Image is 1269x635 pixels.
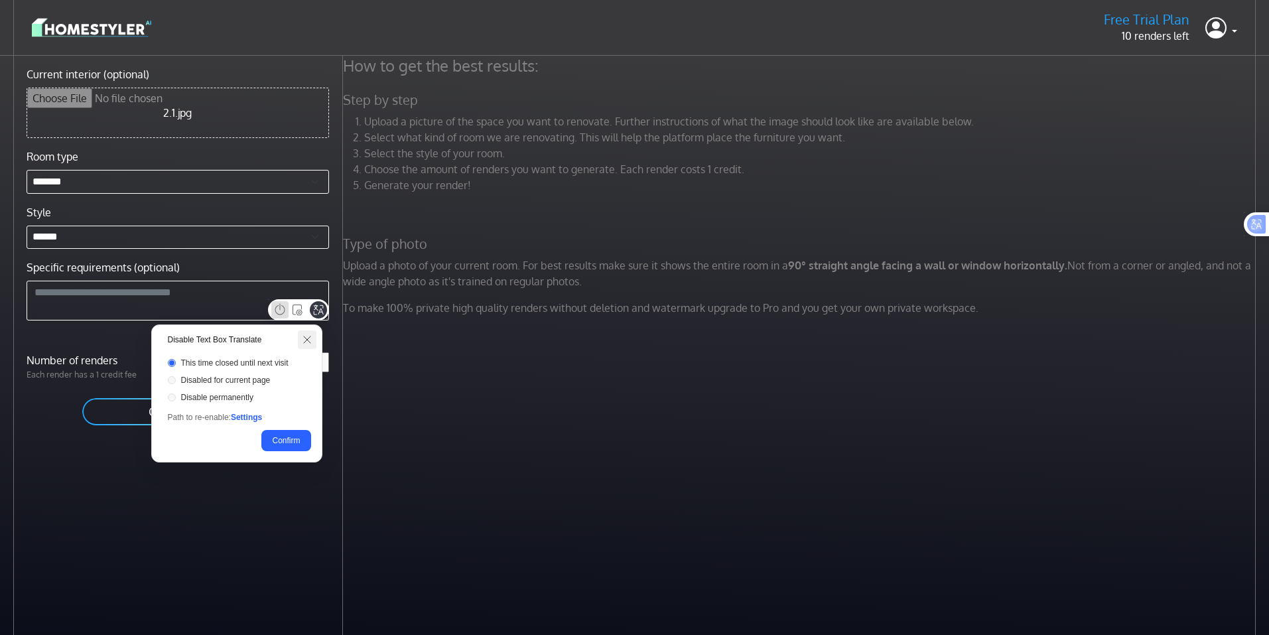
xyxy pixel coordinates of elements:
img: logo-3de290ba35641baa71223ecac5eacb59cb85b4c7fdf211dc9aaecaaee71ea2f8.svg [32,16,151,39]
p: To make 100% private high quality renders without deletion and watermark upgrade to Pro and you g... [335,300,1268,316]
h5: Free Trial Plan [1104,11,1189,28]
li: Select what kind of room we are renovating. This will help the platform place the furniture you w... [364,129,1260,145]
label: Specific requirements (optional) [27,259,180,275]
li: Upload a picture of the space you want to renovate. Further instructions of what the image should... [364,113,1260,129]
label: Style [27,204,51,220]
label: Number of renders [19,352,178,368]
li: Select the style of your room. [364,145,1260,161]
p: Each render has a 1 credit fee [19,368,178,381]
h5: Step by step [335,92,1268,108]
h5: Type of photo [335,236,1268,252]
label: Current interior (optional) [27,66,149,82]
strong: 90° straight angle facing a wall or window horizontally. [788,259,1067,272]
h4: How to get the best results: [335,56,1268,76]
p: 10 renders left [1104,28,1189,44]
p: Upload a photo of your current room. For best results make sure it shows the entire room in a Not... [335,257,1268,289]
button: GENERATE [81,397,275,427]
li: Generate your render! [364,177,1260,193]
label: Room type [27,149,78,165]
li: Choose the amount of renders you want to generate. Each render costs 1 credit. [364,161,1260,177]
